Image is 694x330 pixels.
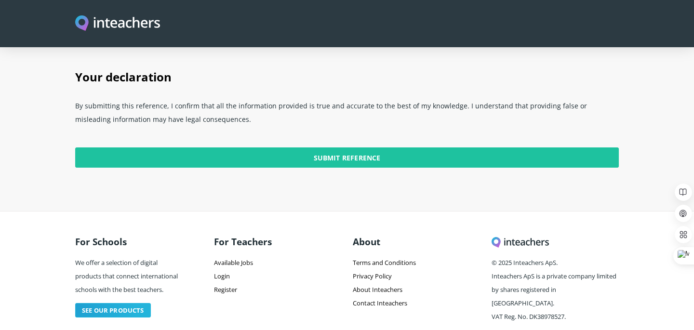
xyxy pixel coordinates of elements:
a: Contact Inteachers [353,299,407,307]
a: Available Jobs [214,258,253,267]
a: About Inteachers [353,285,402,294]
a: Terms and Conditions [353,258,416,267]
h3: About [353,232,480,252]
h3: For Schools [75,232,182,252]
h3: For Teachers [214,232,341,252]
p: We offer a selection of digital products that connect international schools with the best teachers. [75,252,182,299]
span: Your declaration [75,69,172,85]
p: By submitting this reference, I confirm that all the information provided is true and accurate to... [75,95,619,136]
input: Submit Reference [75,147,619,168]
h3: Inteachers [492,232,619,252]
a: See our products [75,303,151,317]
a: Login [214,272,230,280]
a: Visit this site's homepage [75,15,160,32]
p: © 2025 Inteachers ApS. Inteachers ApS is a private company limited by shares registered in [GEOGR... [492,252,619,326]
img: Inteachers [75,15,160,32]
a: Register [214,285,237,294]
a: Privacy Policy [353,272,392,280]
